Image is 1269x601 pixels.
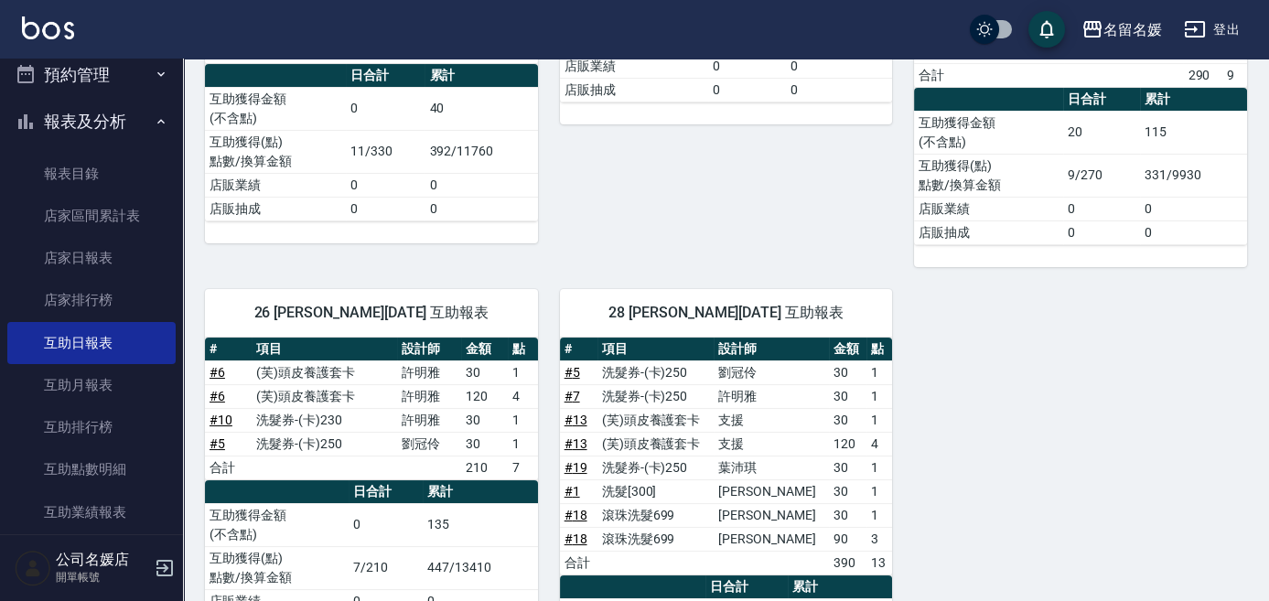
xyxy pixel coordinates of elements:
td: 1 [508,360,537,384]
td: 0 [1063,197,1141,220]
td: 1 [866,479,892,503]
td: (芙)頭皮養護套卡 [597,408,714,432]
td: 洗髮券-(卡)250 [597,384,714,408]
td: 290 [1183,63,1222,87]
th: 日合計 [705,575,787,599]
td: 30 [461,408,508,432]
td: 392/11760 [425,130,537,173]
th: 日合計 [1063,88,1141,112]
td: 4 [508,384,537,408]
td: 135 [423,503,537,546]
a: #6 [210,389,225,403]
a: #19 [565,460,587,475]
td: 互助獲得(點) 點數/換算金額 [205,546,349,589]
td: 0 [346,197,425,220]
td: 合計 [560,551,597,574]
td: 390 [829,551,866,574]
td: 店販抽成 [560,78,708,102]
button: 名留名媛 [1074,11,1169,48]
td: 劉冠伶 [397,432,461,456]
td: 13 [866,551,892,574]
td: 洗髮券-(卡)250 [252,432,397,456]
a: #10 [210,413,232,427]
a: #13 [565,436,587,451]
td: 許明雅 [397,360,461,384]
td: 7/210 [349,546,424,589]
td: 9/270 [1063,154,1141,197]
button: 預約管理 [7,51,176,99]
a: 互助點數明細 [7,448,176,490]
img: Logo [22,16,74,39]
h5: 公司名媛店 [56,551,149,569]
th: 累計 [1140,88,1247,112]
th: 點 [866,338,892,361]
td: 互助獲得金額 (不含點) [914,111,1062,154]
td: 447/13410 [423,546,537,589]
a: 互助月報表 [7,364,176,406]
td: (芙)頭皮養護套卡 [252,384,397,408]
td: 許明雅 [397,408,461,432]
th: # [205,338,252,361]
th: 累計 [788,575,893,599]
a: 報表目錄 [7,153,176,195]
td: 店販業績 [914,197,1062,220]
td: 30 [461,360,508,384]
p: 開單帳號 [56,569,149,585]
button: 報表及分析 [7,98,176,145]
td: 店販抽成 [914,220,1062,244]
a: 互助業績報表 [7,491,176,533]
td: (芙)頭皮養護套卡 [597,432,714,456]
td: 許明雅 [714,384,829,408]
td: 洗髮[300] [597,479,714,503]
table: a dense table [914,88,1247,245]
td: 1 [866,384,892,408]
td: [PERSON_NAME] [714,479,829,503]
th: 設計師 [397,338,461,361]
td: 0 [708,78,786,102]
th: 累計 [425,64,537,88]
td: 1 [866,408,892,432]
a: 店家排行榜 [7,279,176,321]
th: 項目 [597,338,714,361]
td: 1 [508,432,537,456]
a: 店家日報表 [7,237,176,279]
td: 洗髮券-(卡)230 [252,408,397,432]
td: 210 [461,456,508,479]
a: #5 [565,365,580,380]
td: 30 [829,360,866,384]
td: 洗髮券-(卡)250 [597,360,714,384]
a: #13 [565,413,587,427]
a: #18 [565,508,587,522]
th: 金額 [829,338,866,361]
td: (芙)頭皮養護套卡 [252,360,397,384]
td: 滾珠洗髮699 [597,527,714,551]
td: 0 [425,173,537,197]
td: 店販業績 [560,54,708,78]
td: 0 [786,54,893,78]
td: 合計 [914,63,953,87]
td: 支援 [714,408,829,432]
th: 日合計 [346,64,425,88]
td: 331/9930 [1140,154,1247,197]
th: 設計師 [714,338,829,361]
td: 120 [829,432,866,456]
a: 互助排行榜 [7,406,176,448]
td: 0 [708,54,786,78]
td: 30 [829,384,866,408]
td: 互助獲得(點) 點數/換算金額 [914,154,1062,197]
th: 項目 [252,338,397,361]
td: 90 [829,527,866,551]
td: 合計 [205,456,252,479]
td: 4 [866,432,892,456]
td: 葉沛琪 [714,456,829,479]
td: 20 [1063,111,1141,154]
td: 洗髮券-(卡)250 [597,456,714,479]
td: [PERSON_NAME] [714,503,829,527]
button: save [1028,11,1065,48]
td: 40 [425,87,537,130]
div: 名留名媛 [1103,18,1162,41]
a: 店家區間累計表 [7,195,176,237]
th: 金額 [461,338,508,361]
td: 0 [346,173,425,197]
table: a dense table [205,64,538,221]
